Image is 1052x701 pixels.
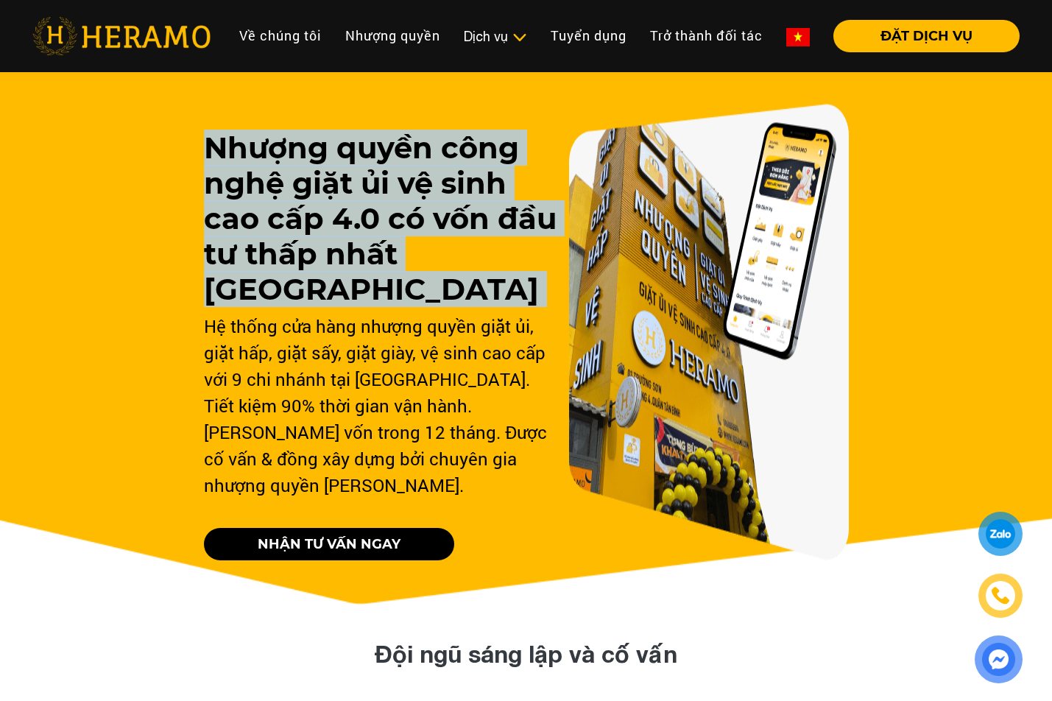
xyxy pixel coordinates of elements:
img: banner [569,104,849,560]
img: subToggleIcon [512,30,527,45]
a: Tuyển dụng [539,20,638,52]
img: phone-icon [992,588,1009,604]
img: vn-flag.png [786,28,810,46]
div: Dịch vụ [464,27,527,46]
a: Nhượng quyền [333,20,452,52]
a: Trở thành đối tác [638,20,774,52]
h2: Đội ngũ sáng lập và cố vấn [206,640,847,668]
a: Về chúng tôi [227,20,333,52]
img: heramo-logo.png [32,17,211,55]
div: Hệ thống cửa hàng nhượng quyền giặt ủi, giặt hấp, giặt sấy, giặt giày, vệ sinh cao cấp với 9 chi ... [204,313,557,499]
a: NHẬN TƯ VẤN NGAY [204,528,454,560]
a: phone-icon [981,576,1020,616]
a: ĐẶT DỊCH VỤ [822,29,1020,43]
h3: Nhượng quyền công nghệ giặt ủi vệ sinh cao cấp 4.0 có vốn đầu tư thấp nhất [GEOGRAPHIC_DATA] [204,130,557,307]
button: ĐẶT DỊCH VỤ [833,20,1020,52]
